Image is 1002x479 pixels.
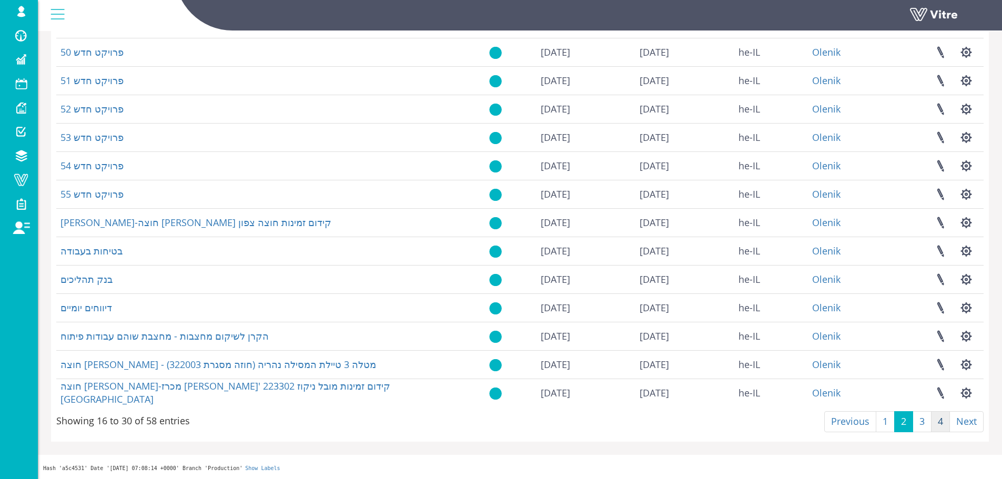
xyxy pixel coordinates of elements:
a: פרויקט חדש 51 [60,74,124,87]
a: Olenik [812,131,841,144]
a: חוצה [PERSON_NAME] - מטלה 3 טיילת המסילה נהריה (חוזה מסגרת 322003) [60,358,376,371]
td: [DATE] [537,208,635,237]
td: [DATE] [635,237,734,265]
a: Olenik [812,386,841,399]
td: he-IL [734,66,808,95]
a: Olenik [812,330,841,342]
td: [DATE] [537,151,635,180]
td: he-IL [734,123,808,151]
td: he-IL [734,265,808,293]
a: פרויקט חדש 55 [60,188,124,200]
td: [DATE] [537,379,635,407]
img: yes [489,302,502,315]
td: [DATE] [635,151,734,180]
td: he-IL [734,379,808,407]
a: Next [949,411,984,432]
a: בטיחות בעבודה [60,244,123,257]
td: [DATE] [635,208,734,237]
td: [DATE] [537,322,635,350]
a: בנק תהליכים [60,273,113,286]
img: yes [489,160,502,173]
td: he-IL [734,293,808,322]
td: [DATE] [635,95,734,123]
a: הקרן לשיקום מחצבות - מחצבת שוהם עבודות פיתוח [60,330,269,342]
img: yes [489,330,502,343]
td: he-IL [734,38,808,66]
td: [DATE] [635,322,734,350]
td: [DATE] [537,95,635,123]
a: Olenik [812,46,841,58]
a: Olenik [812,159,841,172]
td: he-IL [734,322,808,350]
td: [DATE] [635,180,734,208]
td: he-IL [734,237,808,265]
img: yes [489,217,502,230]
a: 2 [894,411,913,432]
a: [PERSON_NAME]-חוצה [PERSON_NAME] קידום זמינות חוצה צפון [60,216,331,229]
a: Olenik [812,74,841,87]
img: yes [489,245,502,258]
td: [DATE] [537,66,635,95]
a: Olenik [812,358,841,371]
td: he-IL [734,350,808,379]
td: [DATE] [537,237,635,265]
td: he-IL [734,151,808,180]
td: [DATE] [635,293,734,322]
img: yes [489,75,502,88]
td: he-IL [734,180,808,208]
td: [DATE] [635,379,734,407]
img: yes [489,387,502,400]
a: Olenik [812,216,841,229]
a: 4 [931,411,950,432]
a: Olenik [812,188,841,200]
td: he-IL [734,208,808,237]
a: פרויקט חדש 52 [60,103,124,115]
a: דיווחים יומיים [60,301,112,314]
td: [DATE] [635,66,734,95]
img: yes [489,131,502,145]
td: he-IL [734,95,808,123]
td: [DATE] [635,38,734,66]
a: פרויקט חדש 50 [60,46,124,58]
a: Olenik [812,244,841,257]
a: 3 [913,411,932,432]
img: yes [489,188,502,201]
img: yes [489,103,502,116]
a: Show Labels [245,465,280,471]
a: פרויקט חדש 54 [60,159,124,172]
a: 1 [876,411,895,432]
td: [DATE] [537,38,635,66]
span: Hash 'a5c4531' Date '[DATE] 07:08:14 +0000' Branch 'Production' [43,465,242,471]
a: Olenik [812,273,841,286]
td: [DATE] [537,180,635,208]
td: [DATE] [537,123,635,151]
img: yes [489,359,502,372]
a: חוצה [PERSON_NAME]-מכרז [PERSON_NAME]' 223302 קידום זמינות מובל ניקוז [GEOGRAPHIC_DATA] [60,380,390,406]
td: [DATE] [635,123,734,151]
td: [DATE] [635,265,734,293]
a: Olenik [812,301,841,314]
td: [DATE] [537,265,635,293]
a: פרויקט חדש 53 [60,131,124,144]
img: yes [489,46,502,59]
div: Showing 16 to 30 of 58 entries [56,410,190,428]
td: [DATE] [537,350,635,379]
img: yes [489,273,502,287]
a: Olenik [812,103,841,115]
td: [DATE] [537,293,635,322]
td: [DATE] [635,350,734,379]
a: Previous [824,411,876,432]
